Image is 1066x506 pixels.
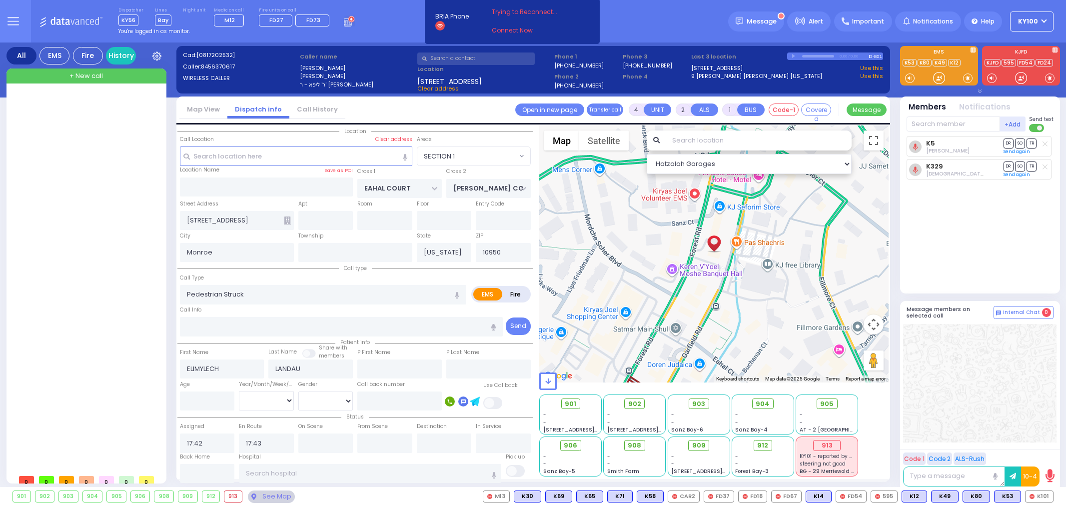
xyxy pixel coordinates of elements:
span: Phone 1 [554,52,619,61]
label: [PHONE_NUMBER] [554,81,604,89]
span: - [607,452,610,460]
label: Turn off text [1029,123,1045,133]
label: Areas [417,135,432,143]
button: +Add [1000,116,1026,131]
a: History [106,47,136,64]
span: FD73 [306,16,320,24]
label: Cross 2 [446,167,466,175]
span: SO [1015,161,1025,171]
span: You're logged in as monitor. [118,27,190,35]
div: K49 [931,490,959,502]
div: 912 [202,491,220,502]
div: ELIMYLECH LANDAU [705,224,723,254]
label: Fire units on call [259,7,333,13]
label: Save as POI [324,167,353,174]
label: Cad: [183,51,297,59]
div: See map [248,490,295,503]
span: Clear address [417,84,459,92]
a: Use this [860,64,883,72]
span: DR [1004,161,1014,171]
div: K69 [545,490,572,502]
div: K12 [902,490,927,502]
label: Use Callback [483,381,518,389]
button: ALS-Rush [954,452,986,465]
span: SO [1015,138,1025,148]
span: - [671,418,674,426]
span: - [607,411,610,418]
span: BRIA Phone [435,12,469,21]
span: Smith Farm [607,467,639,475]
div: K53 [994,490,1021,502]
button: Notifications [959,101,1011,113]
div: 901 [13,491,30,502]
label: EMS [900,49,978,56]
div: K65 [576,490,603,502]
button: Internal Chat 0 [994,306,1054,319]
span: Send text [1029,115,1054,123]
div: BLS [931,490,959,502]
div: 906 [131,491,150,502]
a: Map View [179,104,227,114]
input: Search location [666,130,851,150]
label: Age [180,380,190,388]
span: Message [747,16,777,26]
a: KJFD [985,59,1001,66]
span: Phone 4 [623,72,688,81]
span: - [800,411,803,418]
div: 904 [83,491,102,502]
label: En Route [239,422,262,430]
a: [STREET_ADDRESS] [691,64,743,72]
span: 0 [119,476,134,483]
span: members [319,352,344,359]
span: Status [341,413,369,420]
span: 909 [692,440,706,450]
label: [PHONE_NUMBER] [554,61,604,69]
img: red-radio-icon.svg [875,494,880,499]
span: 908 [628,440,641,450]
span: Location [339,127,371,135]
label: Clear address [375,135,412,143]
label: [PERSON_NAME] [300,64,414,72]
button: Covered [801,103,831,116]
label: City [180,232,190,240]
span: 902 [628,399,641,409]
div: 909 [178,491,197,502]
input: Search a contact [417,52,535,65]
a: Send again [1004,171,1030,177]
span: - [735,452,738,460]
div: 913 [224,491,242,502]
span: Chaim Elozer Farkas [926,147,970,154]
label: Dispatcher [118,7,143,13]
label: Entry Code [476,200,504,208]
span: - [543,418,546,426]
label: From Scene [357,422,388,430]
div: CAR2 [668,490,700,502]
label: Room [357,200,372,208]
span: - [735,418,738,426]
span: Forest Bay-3 [735,467,769,475]
button: Code-1 [769,103,799,116]
div: 908 [154,491,173,502]
span: - [735,460,738,467]
span: [STREET_ADDRESS] [417,76,482,84]
span: 0 [39,476,54,483]
span: Sanz Bay-4 [735,426,768,433]
span: Phone 2 [554,72,619,81]
div: K58 [637,490,664,502]
img: red-radio-icon.svg [672,494,677,499]
span: Internal Chat [1003,309,1040,316]
span: TR [1027,138,1037,148]
label: [PERSON_NAME] [300,72,414,80]
span: M12 [224,16,235,24]
span: - [607,460,610,467]
a: FD24 [1036,59,1053,66]
img: message.svg [736,17,743,25]
a: 9 [PERSON_NAME] [PERSON_NAME] [US_STATE] [691,72,822,80]
label: Last 3 location [691,52,787,61]
span: 912 [757,440,768,450]
label: Apt [298,200,307,208]
div: BLS [963,490,990,502]
div: Year/Month/Week/Day [239,380,294,388]
a: K5 [926,139,935,147]
img: red-radio-icon.svg [487,494,492,499]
